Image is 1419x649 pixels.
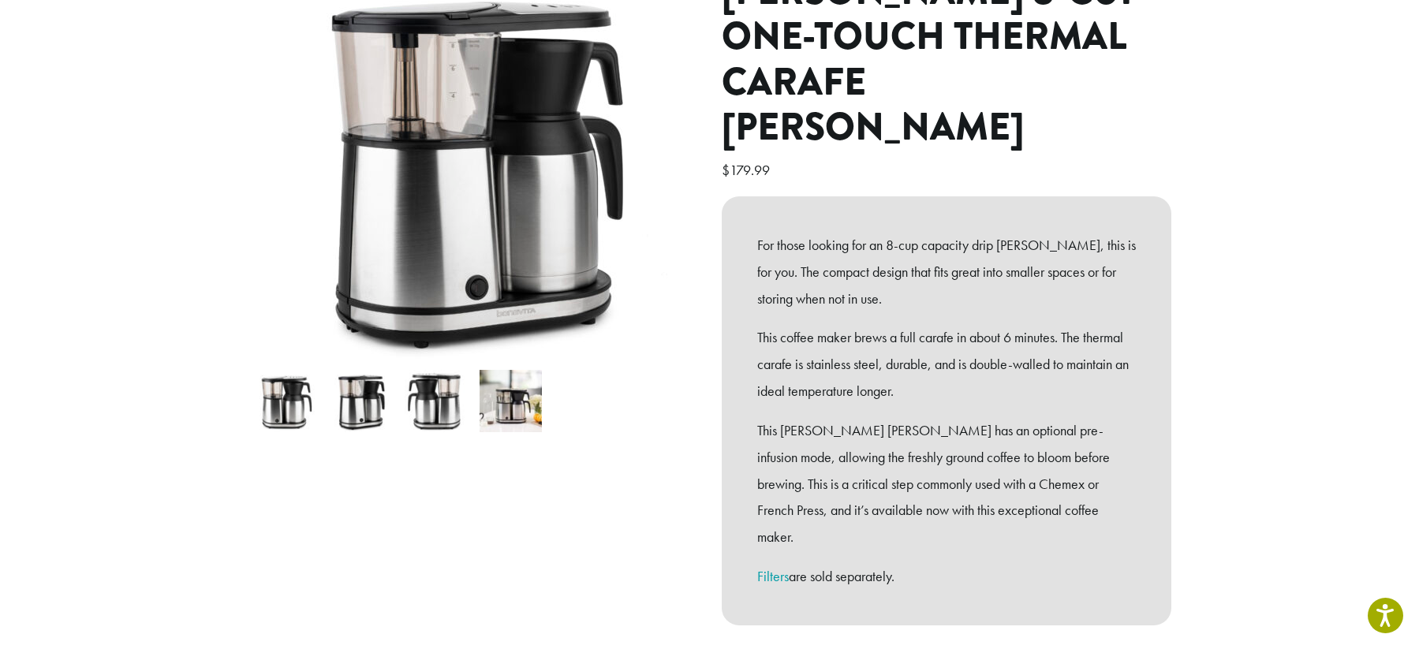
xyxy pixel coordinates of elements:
[757,567,789,585] a: Filters
[255,370,317,432] img: Bonavita 8-Cup One-Touch Thermal Carafe Brewer
[757,417,1136,550] p: This [PERSON_NAME] [PERSON_NAME] has an optional pre-infusion mode, allowing the freshly ground c...
[757,563,1136,590] p: are sold separately.
[722,161,730,179] span: $
[405,370,467,432] img: Bonavita 8-Cup One-Touch Thermal Carafe Brewer - Image 3
[480,370,542,432] img: Bonavita 8-Cup One-Touch Thermal Carafe Brewer - Image 4
[330,370,392,432] img: Bonavita 8-Cup One-Touch Thermal Carafe Brewer - Image 2
[722,161,774,179] bdi: 179.99
[757,324,1136,404] p: This coffee maker brews a full carafe in about 6 minutes. The thermal carafe is stainless steel, ...
[757,232,1136,311] p: For those looking for an 8-cup capacity drip [PERSON_NAME], this is for you. The compact design t...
